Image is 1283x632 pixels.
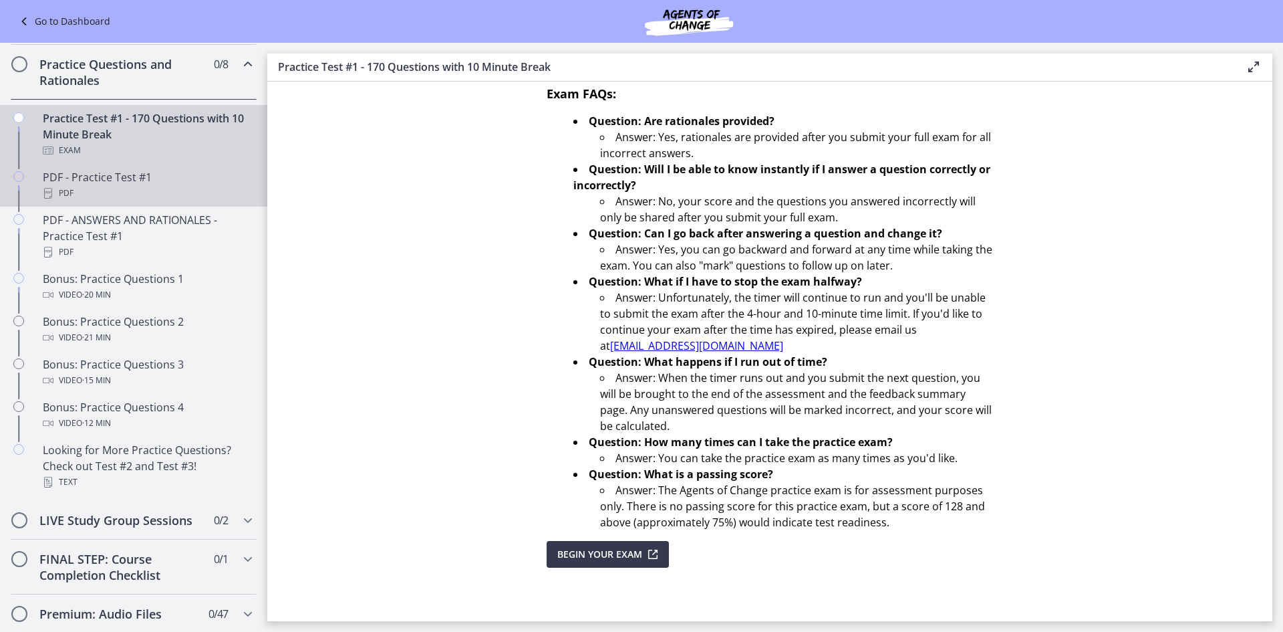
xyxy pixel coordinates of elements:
[600,241,993,274] li: Answer: Yes, you can go backward and forward at any time while taking the exam. You can also "mar...
[43,373,251,389] div: Video
[39,606,202,622] h2: Premium: Audio Files
[589,114,774,128] strong: Question: Are rationales provided?
[43,356,251,389] div: Bonus: Practice Questions 3
[82,330,111,346] span: · 21 min
[557,546,642,562] span: Begin Your Exam
[600,482,993,530] li: Answer: The Agents of Change practice exam is for assessment purposes only. There is no passing s...
[610,338,783,353] a: [EMAIL_ADDRESS][DOMAIN_NAME]
[589,467,773,482] strong: Question: What is a passing score?
[39,551,202,583] h2: FINAL STEP: Course Completion Checklist
[43,271,251,303] div: Bonus: Practice Questions 1
[547,541,669,568] button: Begin Your Exam
[214,512,228,528] span: 0 / 2
[43,287,251,303] div: Video
[600,290,993,354] li: Answer: Unfortunately, the timer will continue to run and you'll be unable to submit the exam aft...
[573,162,990,193] strong: Question: Will I be able to know instantly if I answer a question correctly or incorrectly?
[82,415,111,431] span: · 12 min
[43,110,251,159] div: Practice Test #1 - 170 Questions with 10 Minute Break
[600,129,993,161] li: Answer: Yes, rationales are provided after you submit your full exam for all incorrect answers.
[609,5,769,37] img: Agents of Change
[82,373,111,389] span: · 15 min
[589,274,862,289] strong: Question: What if I have to stop the exam halfway?
[600,370,993,434] li: Answer: When the timer runs out and you submit the next question, you will be brought to the end ...
[39,56,202,88] h2: Practice Questions and Rationales
[43,169,251,201] div: PDF - Practice Test #1
[39,512,202,528] h2: LIVE Study Group Sessions
[82,287,111,303] span: · 20 min
[43,142,251,159] div: Exam
[278,59,1224,75] h3: Practice Test #1 - 170 Questions with 10 Minute Break
[589,354,827,369] strong: Question: What happens if I run out of time?
[43,314,251,346] div: Bonus: Practice Questions 2
[208,606,228,622] span: 0 / 47
[600,193,993,225] li: Answer: No, your score and the questions you answered incorrectly will only be shared after you s...
[43,442,251,490] div: Looking for More Practice Questions? Check out Test #2 and Test #3!
[43,415,251,431] div: Video
[600,450,993,466] li: Answer: You can take the practice exam as many times as you'd like.
[43,185,251,201] div: PDF
[16,13,110,29] a: Go to Dashboard
[43,244,251,260] div: PDF
[547,86,616,102] span: Exam FAQs:
[43,399,251,431] div: Bonus: Practice Questions 4
[214,551,228,567] span: 0 / 1
[43,212,251,260] div: PDF - ANSWERS AND RATIONALES - Practice Test #1
[43,330,251,346] div: Video
[43,474,251,490] div: Text
[589,435,893,449] strong: Question: How many times can I take the practice exam?
[214,56,228,72] span: 0 / 8
[589,226,942,241] strong: Question: Can I go back after answering a question and change it?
